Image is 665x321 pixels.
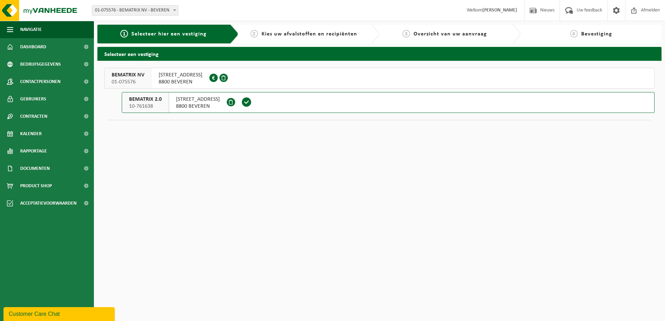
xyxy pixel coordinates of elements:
span: [STREET_ADDRESS] [176,96,220,103]
span: Navigatie [20,21,42,38]
span: Selecteer hier een vestiging [131,31,207,37]
h2: Selecteer een vestiging [97,47,662,60]
span: BEMATRIX NV [112,72,144,79]
span: 3 [402,30,410,38]
span: [STREET_ADDRESS] [159,72,202,79]
span: 01-075576 - BEMATRIX NV - BEVEREN [92,6,178,15]
button: BEMATRIX 2.0 10-761638 [STREET_ADDRESS]8800 BEVEREN [122,92,655,113]
span: 4 [570,30,578,38]
button: BEMATRIX NV 01-075576 [STREET_ADDRESS]8800 BEVEREN [104,68,655,89]
span: Contracten [20,108,47,125]
span: 01-075576 [112,79,144,85]
span: Kies uw afvalstoffen en recipiënten [262,31,357,37]
span: 8800 BEVEREN [159,79,202,85]
span: Gebruikers [20,90,46,108]
strong: [PERSON_NAME] [482,8,517,13]
iframe: chat widget [3,306,116,321]
span: Acceptatievoorwaarden [20,195,77,212]
span: Product Shop [20,177,52,195]
span: Bevestiging [581,31,612,37]
span: Dashboard [20,38,46,56]
span: Documenten [20,160,50,177]
span: 01-075576 - BEMATRIX NV - BEVEREN [92,5,178,16]
span: Rapportage [20,142,47,160]
span: Bedrijfsgegevens [20,56,61,73]
span: 10-761638 [129,103,162,110]
span: 8800 BEVEREN [176,103,220,110]
span: 2 [250,30,258,38]
span: Kalender [20,125,42,142]
span: Contactpersonen [20,73,61,90]
span: BEMATRIX 2.0 [129,96,162,103]
span: Overzicht van uw aanvraag [414,31,487,37]
span: 1 [120,30,128,38]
